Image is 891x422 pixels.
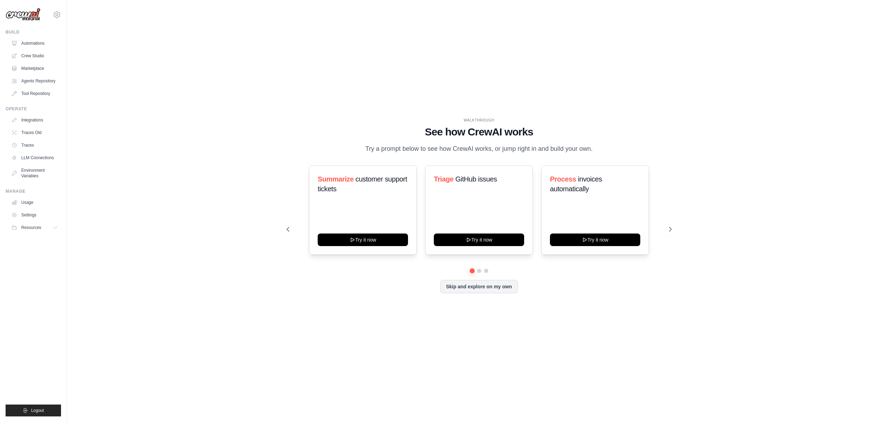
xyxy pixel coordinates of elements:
[318,234,408,246] button: Try it now
[8,63,61,74] a: Marketplace
[550,175,602,193] span: invoices automatically
[8,140,61,151] a: Traces
[434,175,454,183] span: Triage
[8,50,61,61] a: Crew Studio
[440,280,518,293] button: Skip and explore on my own
[287,126,672,138] h1: See how CrewAI works
[8,75,61,87] a: Agents Repository
[8,165,61,182] a: Environment Variables
[6,188,61,194] div: Manage
[434,234,524,246] button: Try it now
[8,88,61,99] a: Tool Repository
[550,175,576,183] span: Process
[8,197,61,208] a: Usage
[8,114,61,126] a: Integrations
[8,209,61,221] a: Settings
[8,152,61,163] a: LLM Connections
[455,175,497,183] span: GitHub issues
[287,118,672,123] div: WALKTHROUGH
[31,408,44,413] span: Logout
[6,8,40,21] img: Logo
[8,127,61,138] a: Traces Old
[6,29,61,35] div: Build
[550,234,640,246] button: Try it now
[6,106,61,112] div: Operate
[8,222,61,233] button: Resources
[318,175,354,183] span: Summarize
[362,144,596,154] p: Try a prompt below to see how CrewAI works, or jump right in and build your own.
[21,225,41,230] span: Resources
[318,175,407,193] span: customer support tickets
[6,405,61,416] button: Logout
[8,38,61,49] a: Automations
